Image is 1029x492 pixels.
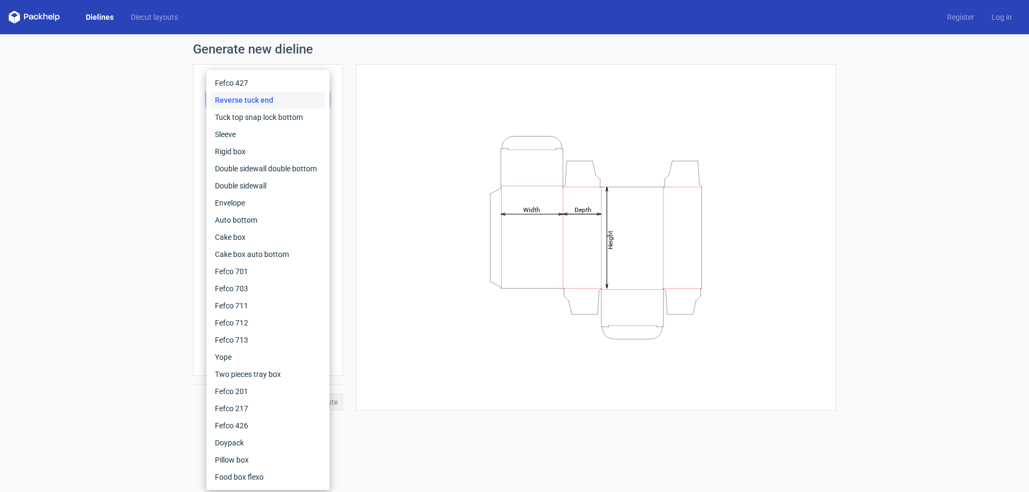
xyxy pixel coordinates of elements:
div: Envelope [211,194,325,211]
div: Fefco 713 [211,331,325,349]
div: Pillow box [211,451,325,468]
div: Cake box auto bottom [211,246,325,263]
div: Fefco 201 [211,383,325,400]
div: Fefco 217 [211,400,325,417]
div: Fefco 712 [211,314,325,331]
div: Double sidewall double bottom [211,160,325,177]
div: Tuck top snap lock bottom [211,109,325,126]
tspan: Width [523,206,540,213]
a: Diecut layouts [122,12,187,22]
div: Fefco 711 [211,297,325,314]
tspan: Height [607,230,614,249]
div: Sleeve [211,126,325,143]
div: Cake box [211,229,325,246]
div: Rigid box [211,143,325,160]
div: Doypack [211,434,325,451]
tspan: Depth [575,206,592,213]
a: Dielines [77,12,122,22]
div: Fefco 703 [211,280,325,297]
div: Auto bottom [211,211,325,229]
div: Reverse tuck end [211,92,325,109]
div: Double sidewall [211,177,325,194]
div: Food box flexo [211,468,325,486]
h1: Generate new dieline [193,43,836,56]
a: Log in [983,12,1020,22]
a: Register [938,12,983,22]
div: Fefco 427 [211,74,325,92]
div: Two pieces tray box [211,366,325,383]
div: Fefco 701 [211,263,325,280]
div: Fefco 426 [211,417,325,434]
div: Yope [211,349,325,366]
